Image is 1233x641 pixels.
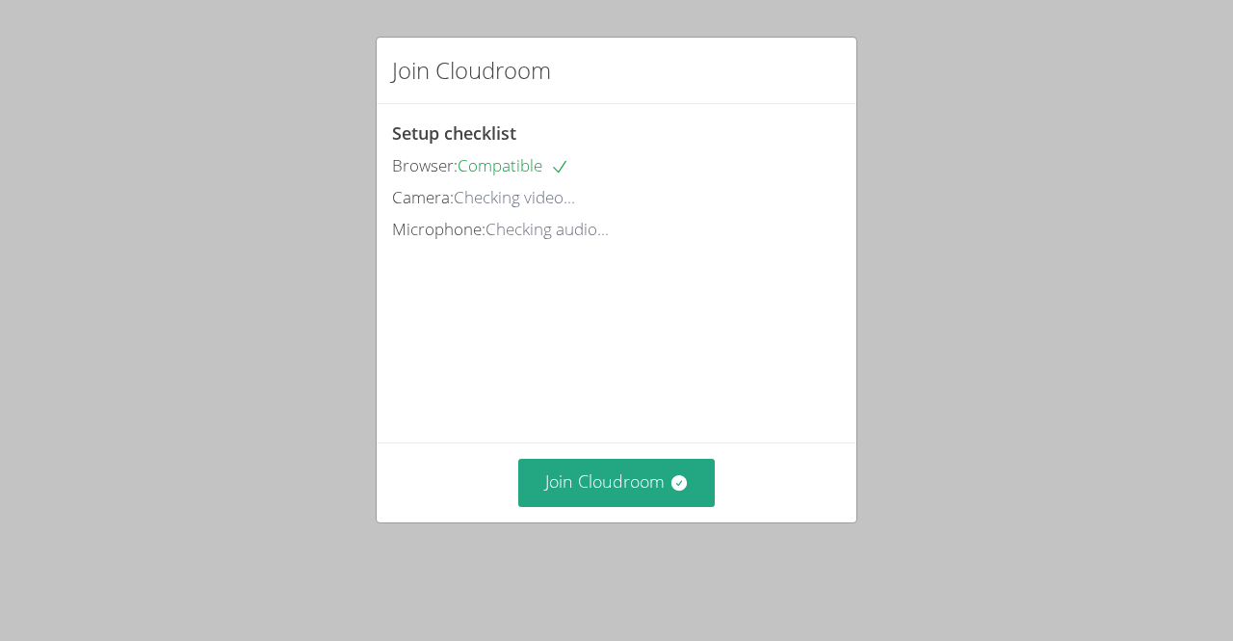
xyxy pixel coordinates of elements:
[392,218,485,240] span: Microphone:
[458,154,569,176] span: Compatible
[392,154,458,176] span: Browser:
[392,121,516,145] span: Setup checklist
[392,186,454,208] span: Camera:
[518,459,716,506] button: Join Cloudroom
[392,53,551,88] h2: Join Cloudroom
[454,186,575,208] span: Checking video...
[485,218,609,240] span: Checking audio...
